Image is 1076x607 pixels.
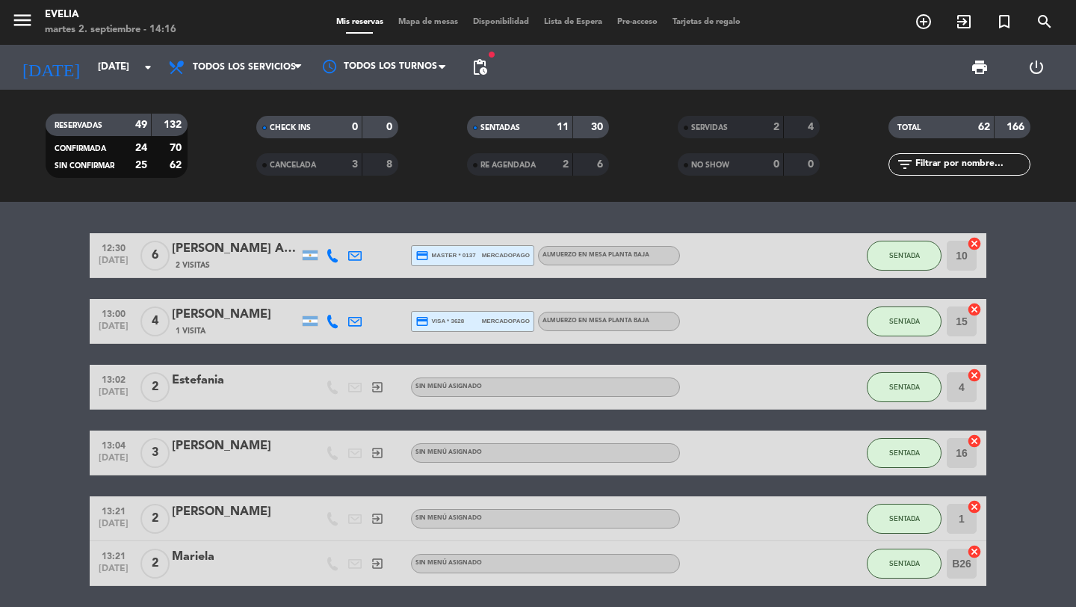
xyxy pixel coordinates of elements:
[978,122,990,132] strong: 62
[193,62,296,73] span: Todos los servicios
[95,304,132,321] span: 13:00
[95,370,132,387] span: 13:02
[867,438,941,468] button: SENTADA
[139,58,157,76] i: arrow_drop_down
[270,124,311,132] span: CHECK INS
[95,519,132,536] span: [DATE]
[176,259,210,271] span: 2 Visitas
[597,159,606,170] strong: 6
[415,383,482,389] span: Sin menú asignado
[140,241,170,271] span: 6
[172,239,299,259] div: [PERSON_NAME] Ades
[415,560,482,566] span: Sin menú asignado
[471,58,489,76] span: pending_actions
[415,315,464,328] span: visa * 3628
[95,436,132,453] span: 13:04
[371,512,384,526] i: exit_to_app
[466,18,537,26] span: Disponibilidad
[773,159,779,170] strong: 0
[391,18,466,26] span: Mapa de mesas
[55,122,102,129] span: RESERVADAS
[415,515,482,521] span: Sin menú asignado
[889,251,920,259] span: SENTADA
[95,502,132,519] span: 13:21
[140,372,170,402] span: 2
[955,13,973,31] i: exit_to_app
[55,162,114,170] span: SIN CONFIRMAR
[487,50,496,59] span: fiber_manual_record
[995,13,1013,31] i: turned_in_not
[480,124,520,132] span: SENTADAS
[967,434,982,449] i: cancel
[482,316,530,326] span: mercadopago
[537,18,610,26] span: Lista de Espera
[1036,13,1054,31] i: search
[164,120,185,130] strong: 132
[867,504,941,534] button: SENTADA
[867,241,941,271] button: SENTADA
[95,387,132,404] span: [DATE]
[1008,45,1065,90] div: LOG OUT
[95,321,132,339] span: [DATE]
[172,502,299,522] div: [PERSON_NAME]
[135,143,147,153] strong: 24
[415,249,429,262] i: credit_card
[915,13,933,31] i: add_circle_outline
[140,306,170,336] span: 4
[135,160,147,170] strong: 25
[45,7,176,22] div: Evelia
[967,302,982,317] i: cancel
[889,317,920,325] span: SENTADA
[867,372,941,402] button: SENTADA
[270,161,316,169] span: CANCELADA
[140,504,170,534] span: 2
[480,161,536,169] span: RE AGENDADA
[1027,58,1045,76] i: power_settings_new
[172,547,299,567] div: Mariela
[542,318,649,324] span: ALMUERZO en MESA PLANTA BAJA
[371,380,384,394] i: exit_to_app
[610,18,665,26] span: Pre-acceso
[967,499,982,514] i: cancel
[665,18,748,26] span: Tarjetas de regalo
[371,446,384,460] i: exit_to_app
[329,18,391,26] span: Mis reservas
[415,249,476,262] span: master * 0137
[352,159,358,170] strong: 3
[967,544,982,559] i: cancel
[135,120,147,130] strong: 49
[11,9,34,31] i: menu
[691,124,728,132] span: SERVIDAS
[591,122,606,132] strong: 30
[11,51,90,84] i: [DATE]
[691,161,729,169] span: NO SHOW
[140,438,170,468] span: 3
[140,549,170,579] span: 2
[808,122,817,132] strong: 4
[867,306,941,336] button: SENTADA
[95,564,132,581] span: [DATE]
[889,383,920,391] span: SENTADA
[386,159,395,170] strong: 8
[889,449,920,457] span: SENTADA
[95,256,132,273] span: [DATE]
[371,557,384,570] i: exit_to_app
[415,449,482,455] span: Sin menú asignado
[897,124,921,132] span: TOTAL
[95,238,132,256] span: 12:30
[889,514,920,523] span: SENTADA
[170,143,185,153] strong: 70
[176,325,205,337] span: 1 Visita
[557,122,569,132] strong: 11
[967,368,982,383] i: cancel
[867,549,941,579] button: SENTADA
[45,22,176,37] div: martes 2. septiembre - 14:16
[415,315,429,328] i: credit_card
[542,252,649,258] span: ALMUERZO en MESA PLANTA BAJA
[352,122,358,132] strong: 0
[11,9,34,37] button: menu
[170,160,185,170] strong: 62
[808,159,817,170] strong: 0
[896,155,914,173] i: filter_list
[95,546,132,564] span: 13:21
